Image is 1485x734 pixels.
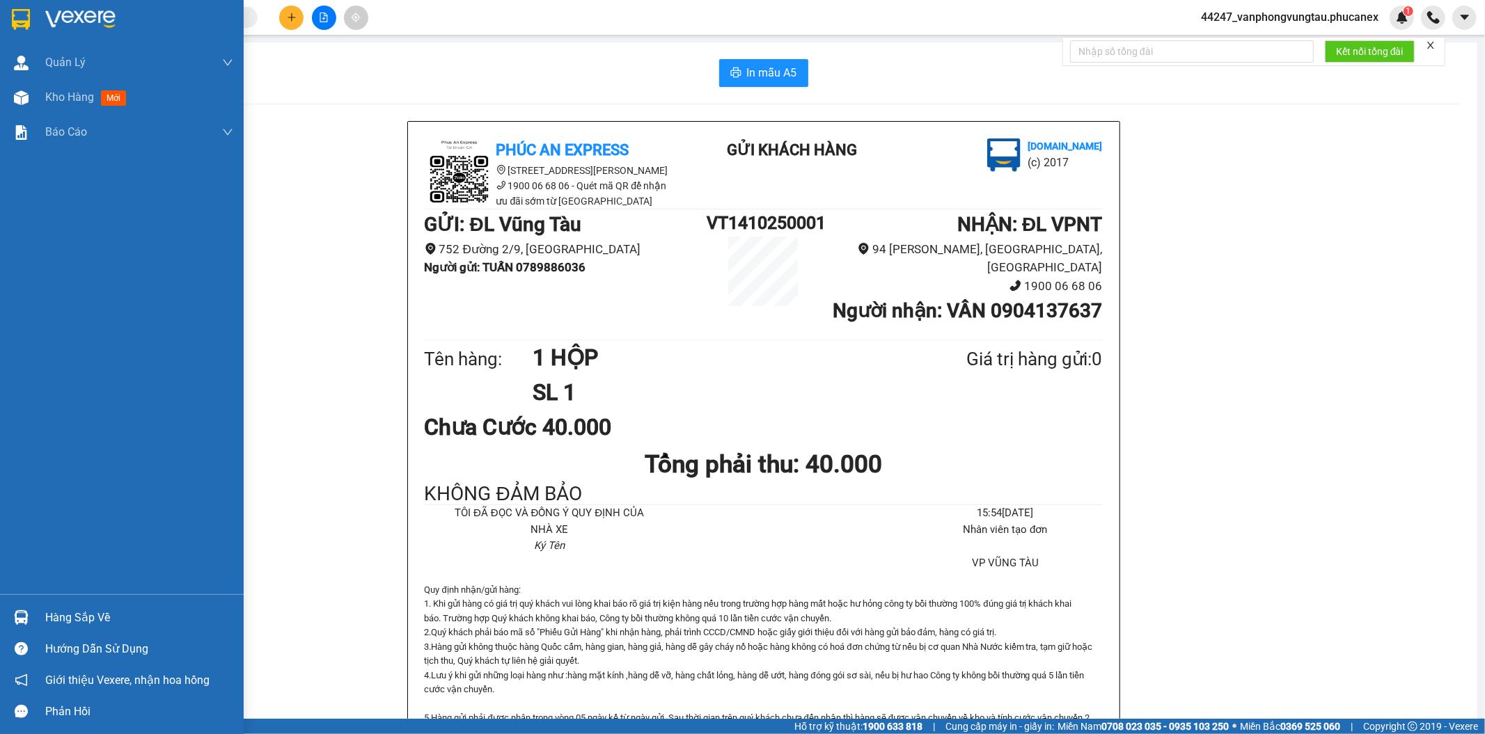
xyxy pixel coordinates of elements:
span: Hỗ trợ kỹ thuật: [794,719,922,734]
span: printer [730,67,741,80]
p: 3.Hàng gửi không thuộc hàng Quốc cấm, hàng gian, hàng giả, hàng dễ gây cháy nổ hoặc ... [425,640,1103,669]
p: 1. Khi gửi hàng có giá trị quý khách vui lòng khai báo rõ giá trị kiện hàng nếu trong trường hợ... [425,597,1103,625]
b: GỬI : ĐL Vũng Tàu [425,213,581,236]
div: Tên hàng: [425,345,533,374]
img: logo-vxr [12,9,30,30]
p: 2.Quý khách phải báo mã số "Phiếu Gửi Hàng" khi nhận hàng, phải trình CCCD/CMND hoặ... [425,625,1103,639]
b: [DOMAIN_NAME] [1028,141,1102,152]
img: solution-icon [14,125,29,140]
sup: 1 [1404,6,1413,16]
span: | [933,719,935,734]
li: 752 Đường 2/9, [GEOGRAPHIC_DATA] [425,240,707,259]
span: aim [351,13,361,22]
li: 94 [PERSON_NAME], [GEOGRAPHIC_DATA], [GEOGRAPHIC_DATA] [820,240,1103,277]
li: 15:54[DATE] [908,505,1102,522]
button: aim [344,6,368,30]
span: Báo cáo [45,123,87,141]
div: Chưa Cước 40.000 [425,410,648,445]
li: (c) 2017 [117,66,191,83]
span: Kết nối tổng đài [1336,44,1404,59]
span: In mẫu A5 [747,64,797,81]
button: Kết nối tổng đài [1325,40,1415,63]
img: logo.jpg [987,138,1021,172]
li: [STREET_ADDRESS][PERSON_NAME] [425,163,675,178]
b: [DOMAIN_NAME] [117,53,191,64]
span: down [222,127,233,138]
h1: SL 1 [533,375,899,410]
div: Giá trị hàng gửi: 0 [899,345,1102,374]
b: NHẬN : ĐL VPNT [957,213,1102,236]
span: notification [15,673,28,687]
span: caret-down [1459,11,1471,24]
button: file-add [312,6,336,30]
span: Kho hàng [45,90,94,104]
img: warehouse-icon [14,56,29,70]
button: plus [279,6,304,30]
span: message [15,705,28,718]
div: Hướng dẫn sử dụng [45,639,233,660]
span: Miền Nam [1058,719,1229,734]
li: TÔI ĐÃ ĐỌC VÀ ĐỒNG Ý QUY ĐỊNH CỦA NHÀ XE [453,505,647,538]
strong: 0369 525 060 [1280,721,1340,732]
li: 1900 06 68 06 - Quét mã QR để nhận ưu đãi sớm từ [GEOGRAPHIC_DATA] [425,178,675,209]
li: VP VŨNG TÀU [908,555,1102,572]
span: environment [858,243,870,255]
div: Hàng sắp về [45,607,233,628]
img: logo.jpg [151,17,184,51]
img: phone-icon [1427,11,1440,24]
li: 1900 06 68 06 [820,277,1103,296]
button: printerIn mẫu A5 [719,59,808,87]
img: warehouse-icon [14,610,29,625]
span: Quản Lý [45,54,86,71]
span: 44247_vanphongvungtau.phucanex [1190,8,1390,26]
li: (c) 2017 [1028,154,1102,171]
span: phone [496,180,506,190]
span: Miền Bắc [1240,719,1340,734]
b: Gửi khách hàng [727,141,857,159]
h1: 1 HỘP [533,340,899,375]
span: mới [101,90,126,106]
li: Nhân viên tạo đơn [908,522,1102,538]
i: Ký Tên [534,539,565,552]
span: Cung cấp máy in - giấy in: [945,719,1054,734]
span: phone [1009,280,1021,292]
b: Phúc An Express [496,141,629,159]
h1: VT1410250001 [707,209,819,237]
img: warehouse-icon [14,90,29,105]
b: Phúc An Express [17,90,72,179]
span: copyright [1408,721,1417,731]
strong: 0708 023 035 - 0935 103 250 [1101,721,1229,732]
b: Người nhận : VÂN 0904137637 [833,299,1102,322]
span: ⚪️ [1232,724,1236,729]
input: Nhập số tổng đài [1070,40,1314,63]
div: KHÔNG ĐẢM BẢO [425,484,1103,505]
button: caret-down [1452,6,1477,30]
span: Giới thiệu Vexere, nhận hoa hồng [45,671,210,689]
b: Người gửi : TUẤN 0789886036 [425,260,586,274]
b: Gửi khách hàng [86,20,138,86]
span: | [1351,719,1353,734]
span: file-add [319,13,329,22]
span: 1 [1406,6,1411,16]
img: icon-new-feature [1396,11,1408,24]
span: environment [425,243,437,255]
h1: Tổng phải thu: 40.000 [425,445,1103,484]
img: logo.jpg [17,17,87,87]
strong: 1900 633 818 [863,721,922,732]
span: plus [287,13,297,22]
span: close [1426,40,1436,50]
span: question-circle [15,642,28,655]
img: logo.jpg [425,138,494,208]
span: environment [496,165,506,175]
span: down [222,57,233,68]
div: Phản hồi [45,701,233,722]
